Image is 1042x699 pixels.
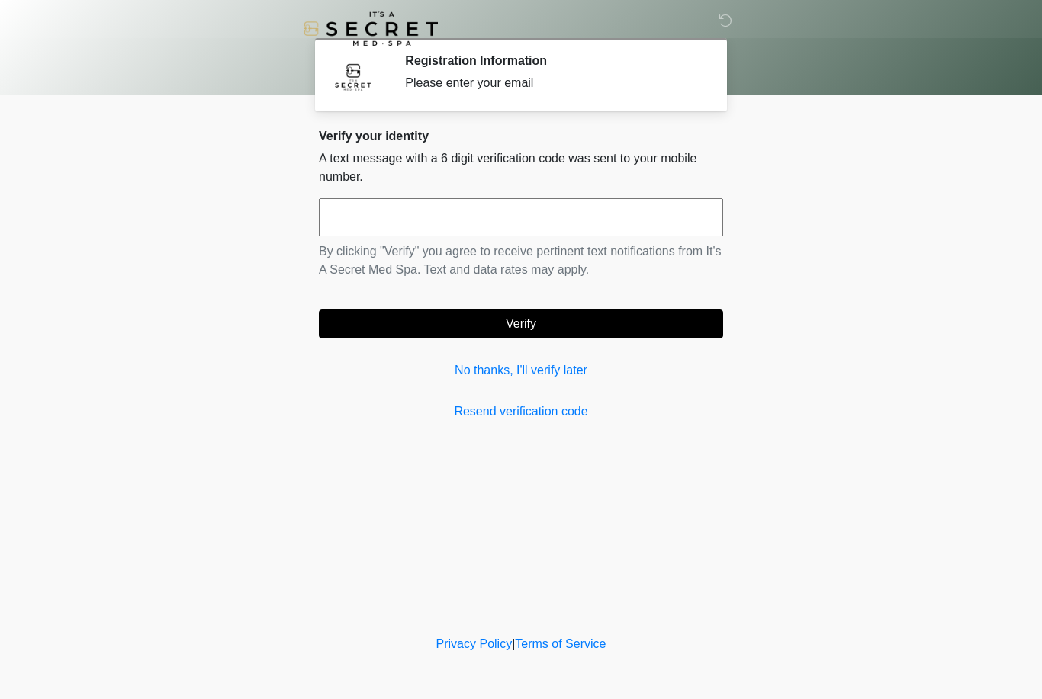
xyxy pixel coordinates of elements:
img: It's A Secret Med Spa Logo [304,11,438,46]
p: By clicking "Verify" you agree to receive pertinent text notifications from It's A Secret Med Spa... [319,242,723,279]
a: Terms of Service [515,637,606,650]
a: | [512,637,515,650]
img: Agent Avatar [330,53,376,99]
h2: Registration Information [405,53,700,68]
h2: Verify your identity [319,129,723,143]
a: No thanks, I'll verify later [319,361,723,380]
p: A text message with a 6 digit verification code was sent to your mobile number. [319,149,723,186]
a: Privacy Policy [436,637,513,650]
button: Verify [319,309,723,338]
div: Please enter your email [405,74,700,92]
a: Resend verification code [319,402,723,421]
